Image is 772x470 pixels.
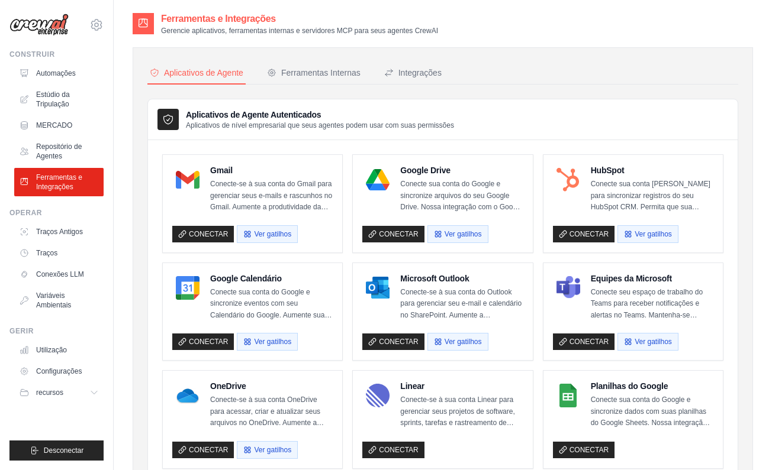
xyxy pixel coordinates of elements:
[591,273,713,284] h4: Equipes da Microsoft
[210,273,333,284] h4: Google Calendário
[14,64,104,83] a: Automações
[14,286,104,315] a: Variáveis Ambientais
[591,287,713,322] p: Conecte seu espaço de trabalho do Teams para receber notificações e alertas no Teams. Mantenha-se...
[553,442,615,458] a: CONECTAR
[210,164,333,176] h4: Gmail
[362,226,424,242] a: CONECTAR
[172,226,234,242] a: CONECTAR
[362,442,424,458] a: CONECTAR
[382,62,444,85] button: Integrações
[9,208,104,218] div: OPERAR
[36,388,63,397] span: recursos
[161,26,438,35] p: Gerencie aplicativos, ferramentas internas e servidores MCP para seus agentes CrewAI
[14,341,104,359] a: Utilização
[9,50,104,59] div: Construir
[9,440,104,461] button: Desconectar
[553,333,615,350] a: CONECTAR
[14,85,104,114] a: Estúdio da Tripulação
[210,179,333,213] p: Conecte-se à sua conta do Gmail para gerenciar seus e-mails e rascunhos no Gmail. Aumente a produ...
[172,442,234,458] a: CONECTAR
[176,384,200,407] img: Logotipo do OneDrive
[172,333,234,350] a: CONECTAR
[557,276,580,300] img: Logotipo do Microsoft Teams
[400,164,523,176] h4: Google Drive
[557,168,580,192] img: Logotipo da HubSpot
[210,287,333,322] p: Conecte sua conta do Google e sincronize eventos com seu Calendário do Google. Aumente sua produt...
[617,333,678,351] button: Ver gatilhos
[186,121,454,130] p: Aplicativos de nível empresarial que seus agentes podem usar com suas permissões
[362,333,424,350] a: CONECTAR
[366,384,390,407] img: Logotipo Linear
[591,179,713,213] p: Conecte sua conta [PERSON_NAME] para sincronizar registros do seu HubSpot CRM. Permita que sua eq...
[265,62,363,85] button: Ferramentas Internas
[14,362,104,381] a: Configurações
[9,326,104,336] div: Gerir
[267,67,361,79] div: Ferramentas Internas
[14,222,104,241] a: Traços Antigos
[14,137,104,166] a: Repositório de Agentes
[14,265,104,284] a: Conexões LLM
[591,380,713,392] h4: Planilhas do Google
[176,168,200,192] img: Logotipo do Gmail
[9,14,69,36] img: Logo
[400,380,523,392] h4: Linear
[150,67,243,79] div: Aplicativos de Agente
[591,394,713,429] p: Conecte sua conta do Google e sincronize dados com suas planilhas do Google Sheets. Nossa integra...
[210,380,333,392] h4: OneDrive
[237,333,298,351] button: Ver gatilhos
[44,446,83,455] span: Desconectar
[366,276,390,300] img: Logotipo do Microsoft Outlook
[14,116,104,135] a: MERCADO
[400,394,523,429] p: Conecte-se à sua conta Linear para gerenciar seus projetos de software, sprints, tarefas e rastre...
[147,62,246,85] button: Aplicativos de Agente
[384,67,442,79] div: Integrações
[617,225,678,243] button: Ver gatilhos
[400,179,523,213] p: Conecte sua conta do Google e sincronize arquivos do seu Google Drive. Nossa integração com o Goo...
[14,383,104,402] button: recursos
[210,394,333,429] p: Conecte-se à sua conta OneDrive para acessar, criar e atualizar seus arquivos no OneDrive. Aument...
[186,109,454,121] h3: Aplicativos de Agente Autenticados
[557,384,580,407] img: Logotipo do Google Sheets
[237,225,298,243] button: Ver gatilhos
[427,225,488,243] button: Ver gatilhos
[14,168,104,196] a: Ferramentas e Integrações
[400,273,523,284] h4: Microsoft Outlook
[176,276,200,300] img: Logotipo do Google Calendar
[237,441,298,459] button: Ver gatilhos
[427,333,488,351] button: Ver gatilhos
[553,226,615,242] a: CONECTAR
[400,287,523,322] p: Conecte-se à sua conta do Outlook para gerenciar seu e-mail e calendário no SharePoint. Aumente a...
[161,12,438,26] h2: Ferramentas e Integrações
[591,164,713,176] h4: HubSpot
[14,244,104,262] a: Traços
[366,168,390,192] img: Logotipo do Google Drive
